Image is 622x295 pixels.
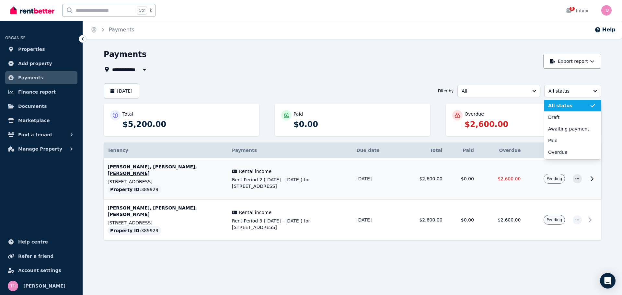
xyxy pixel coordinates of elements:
[108,164,224,176] p: [PERSON_NAME], [PERSON_NAME], [PERSON_NAME]
[18,131,52,139] span: Find a tenant
[108,178,224,185] p: [STREET_ADDRESS]
[5,36,26,40] span: ORGANISE
[446,199,478,241] td: $0.00
[232,148,257,153] span: Payments
[109,27,134,33] a: Payments
[232,218,349,231] span: Rent Period 3 ([DATE] - [DATE]) for [STREET_ADDRESS]
[594,26,616,34] button: Help
[137,6,147,15] span: Ctrl
[8,281,18,291] img: Thomas Daniele
[18,267,61,274] span: Account settings
[5,142,77,155] button: Manage Property
[18,117,50,124] span: Marketplace
[566,7,588,14] div: Inbox
[352,199,399,241] td: [DATE]
[232,176,349,189] span: Rent Period 2 ([DATE] - [DATE]) for [STREET_ADDRESS]
[104,49,146,60] h1: Payments
[122,119,253,130] p: $5,200.00
[548,137,590,144] span: Paid
[5,71,77,84] a: Payments
[5,235,77,248] a: Help centre
[498,217,521,222] span: $2,600.00
[399,199,446,241] td: $2,600.00
[446,158,478,199] td: $0.00
[399,158,446,199] td: $2,600.00
[478,142,525,158] th: Overdue
[5,264,77,277] a: Account settings
[18,102,47,110] span: Documents
[548,114,590,120] span: Draft
[544,98,601,159] ul: All status
[352,158,399,199] td: [DATE]
[5,43,77,56] a: Properties
[5,114,77,127] a: Marketplace
[543,54,601,69] button: Export report
[465,111,484,117] p: Overdue
[104,84,139,98] button: [DATE]
[18,74,43,82] span: Payments
[18,88,56,96] span: Finance report
[547,176,562,181] span: Pending
[548,149,590,155] span: Overdue
[108,220,224,226] p: [STREET_ADDRESS]
[150,8,152,13] span: k
[83,21,142,39] nav: Breadcrumb
[548,88,588,94] span: All status
[5,128,77,141] button: Find a tenant
[122,111,133,117] p: Total
[544,85,601,97] button: All status
[239,168,271,175] span: Rental income
[601,5,612,16] img: Thomas Daniele
[438,88,454,94] span: Filter by
[5,100,77,113] a: Documents
[446,142,478,158] th: Paid
[10,6,54,15] img: RentBetter
[18,60,52,67] span: Add property
[18,238,48,246] span: Help centre
[18,145,62,153] span: Manage Property
[465,119,595,130] p: $2,600.00
[110,186,140,193] span: Property ID
[110,227,140,234] span: Property ID
[18,252,53,260] span: Refer a friend
[524,142,569,158] th: Status
[5,85,77,98] a: Finance report
[548,102,590,109] span: All status
[547,217,562,222] span: Pending
[104,142,228,158] th: Tenancy
[548,126,590,132] span: Awaiting payment
[462,88,527,94] span: All
[108,205,224,218] p: [PERSON_NAME], [PERSON_NAME], [PERSON_NAME]
[399,142,446,158] th: Total
[600,273,616,289] div: Open Intercom Messenger
[294,119,424,130] p: $0.00
[352,142,399,158] th: Due date
[108,185,161,194] div: : 389929
[5,250,77,263] a: Refer a friend
[239,209,271,216] span: Rental income
[570,7,575,11] span: 5
[457,85,540,97] button: All
[18,45,45,53] span: Properties
[23,282,65,290] span: [PERSON_NAME]
[294,111,303,117] p: Paid
[108,226,161,235] div: : 389929
[5,57,77,70] a: Add property
[498,176,521,181] span: $2,600.00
